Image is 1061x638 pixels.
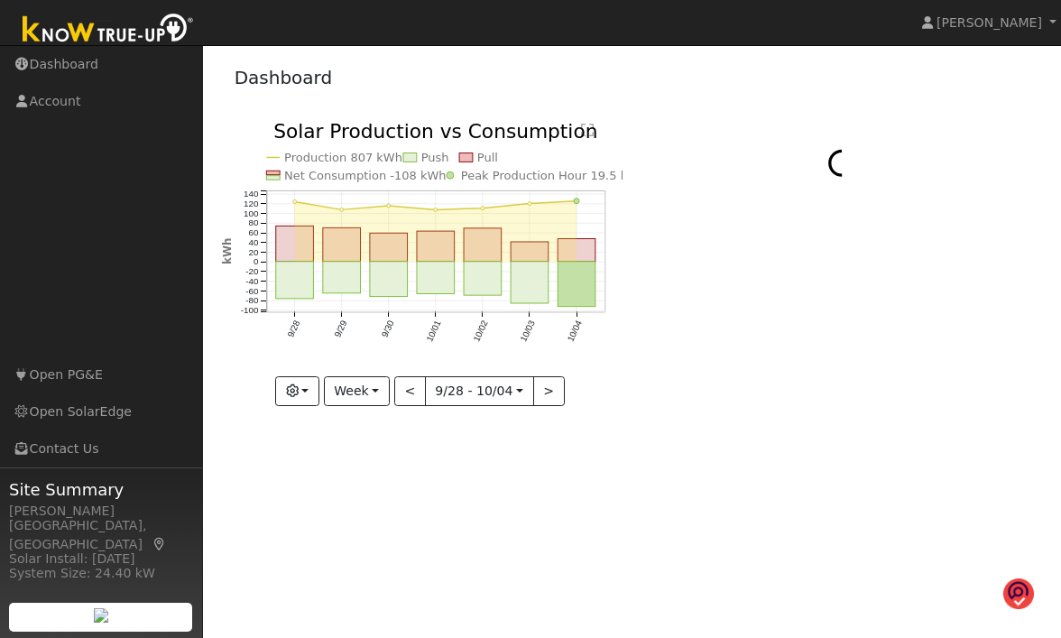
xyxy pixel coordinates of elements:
a: Dashboard [235,67,333,88]
rect: onclick="" [370,234,408,263]
rect: onclick="" [275,262,313,299]
text: 20 [248,247,258,257]
rect: onclick="" [558,262,595,307]
text: Push [420,152,448,165]
text: 9/28 [285,319,301,339]
circle: onclick="" [339,208,343,212]
rect: onclick="" [370,262,408,297]
rect: onclick="" [322,262,360,293]
rect: onclick="" [417,262,455,294]
rect: onclick="" [322,228,360,262]
text: 0 [254,257,259,267]
text: 80 [248,218,258,228]
rect: onclick="" [464,262,502,295]
div: Solar Install: [DATE] [9,550,193,569]
text: 9/29 [332,319,348,339]
text: 10/01 [424,319,442,344]
text: 9/30 [379,319,395,339]
text: Production 807 kWh [284,152,402,165]
circle: onclick="" [386,204,390,208]
rect: onclick="" [275,227,313,262]
button: Week [324,376,390,407]
div: System Size: 24.40 kW [9,564,193,583]
img: o1IwAAAABJRU5ErkJggg== [1003,578,1034,611]
text: 10/04 [565,319,584,343]
button: 9/28 - 10/04 [425,376,534,407]
circle: onclick="" [528,202,531,206]
text: Net Consumption -108 kWh [284,169,447,182]
rect: onclick="" [511,262,549,303]
text: -80 [245,296,259,306]
button: < [394,376,426,407]
text: 140 [244,189,259,199]
text: 60 [248,227,258,237]
text: -40 [245,276,259,286]
text: Pull [477,152,498,165]
rect: onclick="" [511,242,549,262]
text: -100 [240,305,258,315]
text: -60 [245,286,259,296]
rect: onclick="" [417,231,455,262]
div: [GEOGRAPHIC_DATA], [GEOGRAPHIC_DATA] [9,516,193,554]
circle: onclick="" [292,200,296,204]
rect: onclick="" [464,228,502,262]
text: 10/02 [471,319,489,344]
text: 120 [244,199,259,208]
img: retrieve [94,608,108,623]
rect: onclick="" [558,239,595,262]
span: Site Summary [9,477,193,502]
text: 40 [248,237,258,247]
button: > [533,376,565,407]
text: Peak Production Hour 19.5 kWh [461,169,647,182]
text: 100 [244,208,259,218]
text: Solar Production vs Consumption [273,120,598,143]
span: [PERSON_NAME] [936,15,1042,30]
text: -20 [245,266,259,276]
circle: onclick="" [574,199,579,204]
div: [PERSON_NAME] [9,502,193,521]
img: Know True-Up [14,10,203,51]
text: 10/03 [518,319,537,343]
a: Map [152,537,168,551]
circle: onclick="" [434,208,438,212]
circle: onclick="" [481,207,484,210]
text: kWh [220,238,233,264]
